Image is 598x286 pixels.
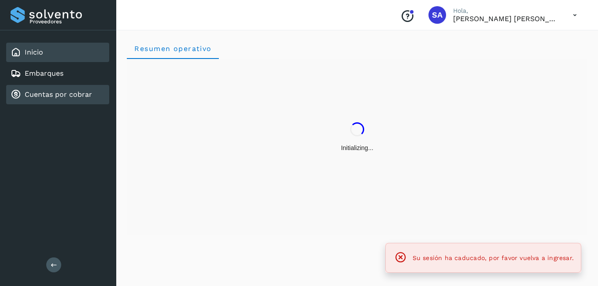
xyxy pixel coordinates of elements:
[30,18,106,25] p: Proveedores
[25,90,92,99] a: Cuentas por cobrar
[6,43,109,62] div: Inicio
[25,69,63,77] a: Embarques
[6,85,109,104] div: Cuentas por cobrar
[25,48,43,56] a: Inicio
[453,7,559,15] p: Hola,
[134,44,212,53] span: Resumen operativo
[453,15,559,23] p: Saul Armando Palacios Martinez
[413,254,574,261] span: Su sesión ha caducado, por favor vuelva a ingresar.
[6,64,109,83] div: Embarques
